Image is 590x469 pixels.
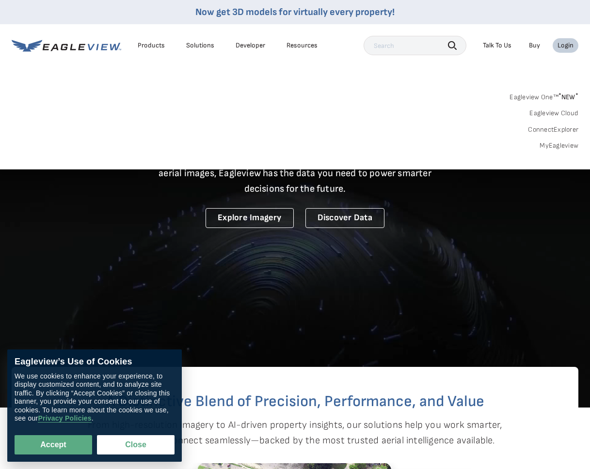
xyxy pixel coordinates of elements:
[364,36,466,55] input: Search
[186,41,214,50] div: Solutions
[305,208,384,228] a: Discover Data
[88,417,503,448] p: From high-resolution imagery to AI-driven property insights, our solutions help you work smarter,...
[15,372,175,423] div: We use cookies to enhance your experience, to display customized content, and to analyze site tra...
[558,93,578,101] span: NEW
[15,357,175,367] div: Eagleview’s Use of Cookies
[287,41,318,50] div: Resources
[97,435,175,454] button: Close
[50,394,540,409] h2: A Distinctive Blend of Precision, Performance, and Value
[206,208,294,228] a: Explore Imagery
[147,150,444,197] p: A new era starts here. Built on more than 3.5 billion high-resolution aerial images, Eagleview ha...
[236,41,265,50] a: Developer
[38,415,91,423] a: Privacy Policies
[529,109,578,118] a: Eagleview Cloud
[483,41,511,50] div: Talk To Us
[540,141,578,150] a: MyEagleview
[558,41,574,50] div: Login
[138,41,165,50] div: Products
[195,6,395,18] a: Now get 3D models for virtually every property!
[510,90,578,101] a: Eagleview One™*NEW*
[528,125,578,134] a: ConnectExplorer
[529,41,540,50] a: Buy
[15,435,92,454] button: Accept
